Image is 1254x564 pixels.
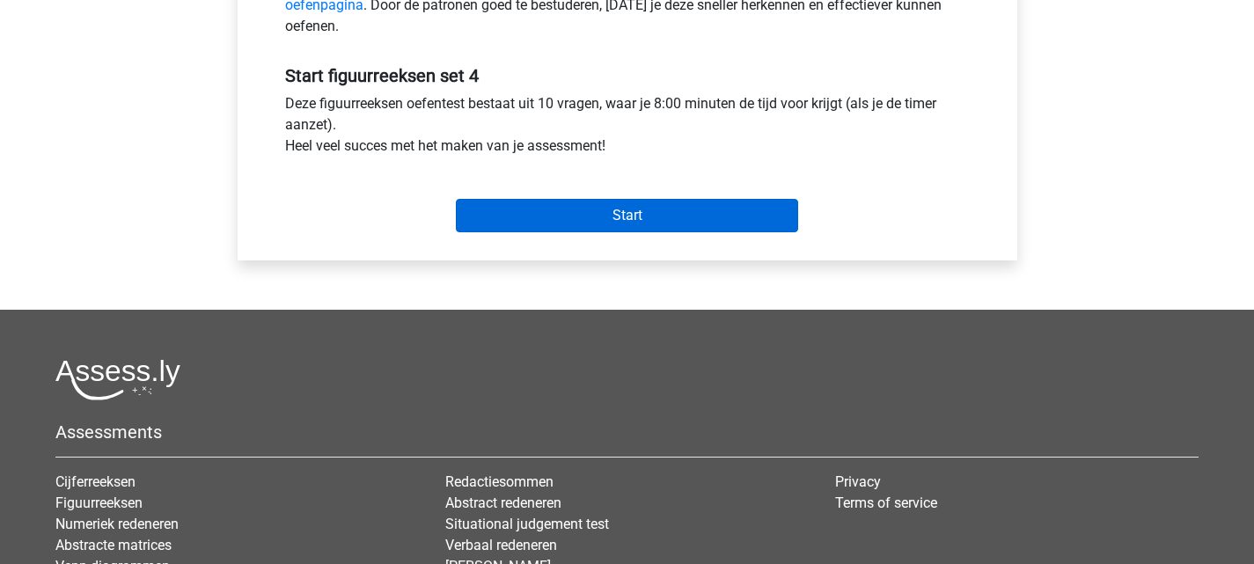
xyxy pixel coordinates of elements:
div: Deze figuurreeksen oefentest bestaat uit 10 vragen, waar je 8:00 minuten de tijd voor krijgt (als... [272,93,983,164]
h5: Start figuurreeksen set 4 [285,65,970,86]
a: Abstracte matrices [55,537,172,553]
a: Abstract redeneren [445,494,561,511]
a: Terms of service [835,494,937,511]
a: Redactiesommen [445,473,554,490]
a: Privacy [835,473,881,490]
a: Numeriek redeneren [55,516,179,532]
a: Situational judgement test [445,516,609,532]
img: Assessly logo [55,359,180,400]
a: Verbaal redeneren [445,537,557,553]
input: Start [456,199,798,232]
a: Cijferreeksen [55,473,136,490]
a: Figuurreeksen [55,494,143,511]
h5: Assessments [55,421,1199,443]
